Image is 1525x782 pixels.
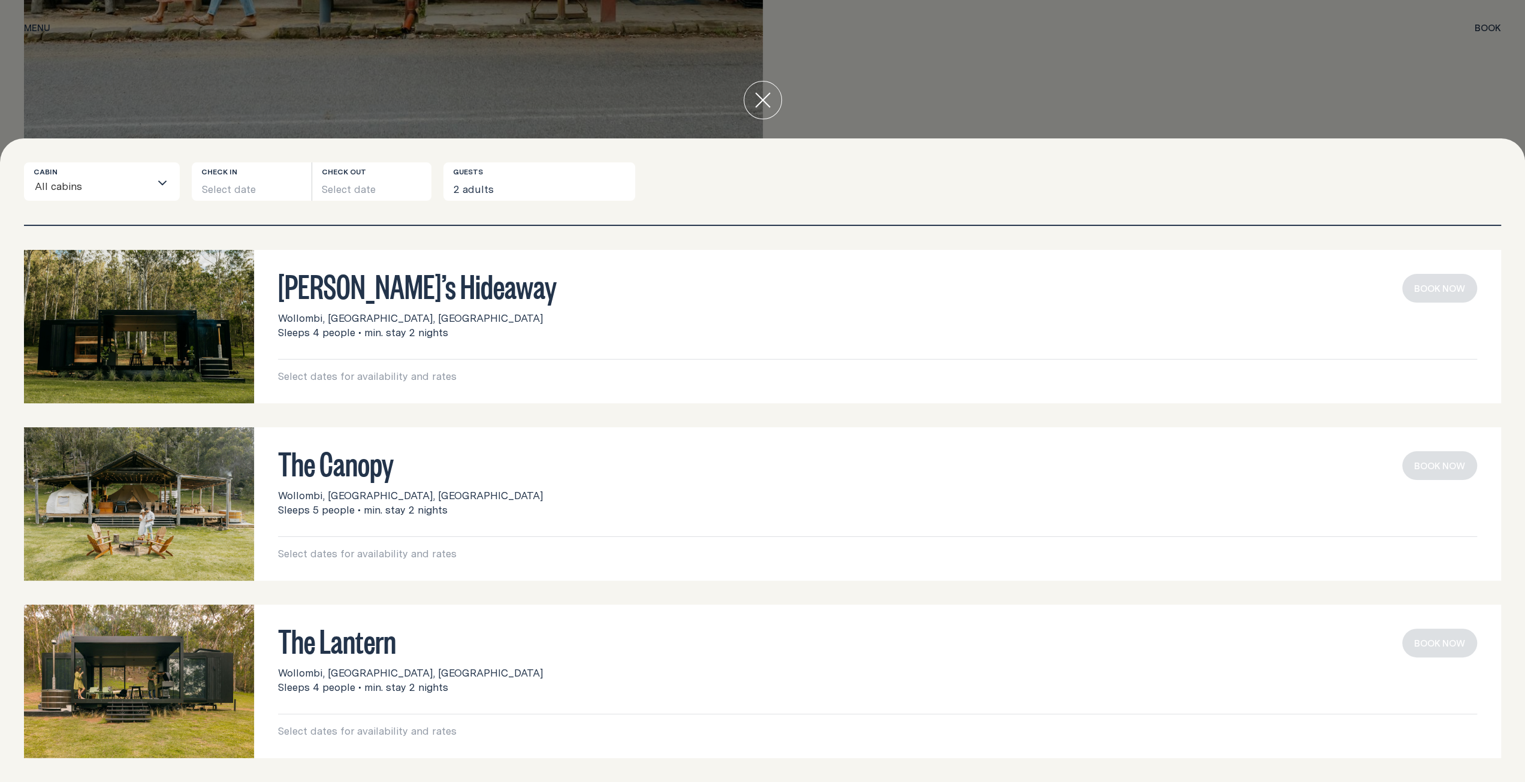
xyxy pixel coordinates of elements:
[192,162,312,201] button: Select date
[278,503,448,517] span: Sleeps 5 people • min. stay 2 nights
[312,162,432,201] button: Select date
[24,162,180,201] div: Search for option
[278,629,1477,651] h3: The Lantern
[278,369,1477,384] p: Select dates for availability and rates
[278,488,543,503] span: Wollombi, [GEOGRAPHIC_DATA], [GEOGRAPHIC_DATA]
[453,167,483,177] label: Guests
[1402,451,1477,480] button: book now
[278,547,1477,561] p: Select dates for availability and rates
[278,724,1477,738] p: Select dates for availability and rates
[278,325,448,340] span: Sleeps 4 people • min. stay 2 nights
[83,175,150,200] input: Search for option
[443,162,635,201] button: 2 adults
[1402,274,1477,303] button: book now
[34,173,83,200] span: All cabins
[278,311,543,325] span: Wollombi, [GEOGRAPHIC_DATA], [GEOGRAPHIC_DATA]
[278,451,1477,474] h3: The Canopy
[744,81,782,119] button: close
[1402,629,1477,657] button: book now
[278,666,543,680] span: Wollombi, [GEOGRAPHIC_DATA], [GEOGRAPHIC_DATA]
[278,680,448,695] span: Sleeps 4 people • min. stay 2 nights
[278,274,1477,297] h3: [PERSON_NAME]’s Hideaway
